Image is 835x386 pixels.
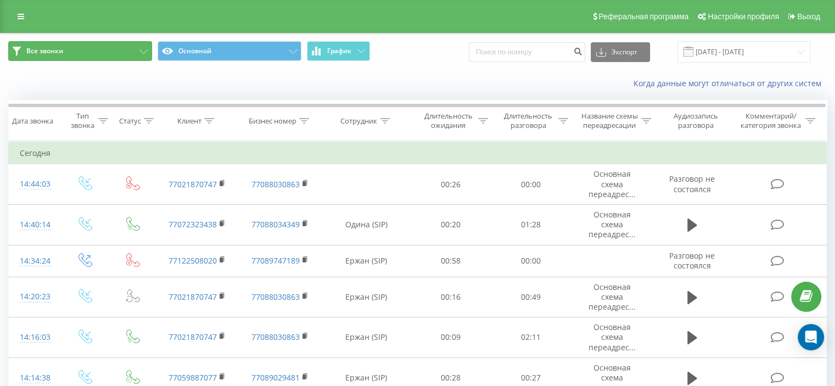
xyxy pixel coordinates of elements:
td: 00:00 [491,164,570,205]
td: 00:16 [411,277,491,317]
button: Все звонки [8,41,152,61]
td: Сегодня [9,142,827,164]
div: Аудиозапись разговора [664,111,728,130]
div: 14:40:14 [20,214,49,236]
div: Название схемы переадресации [581,111,638,130]
div: Длительность ожидания [421,111,476,130]
span: Разговор не состоялся [669,250,715,271]
a: 77088030863 [251,332,300,342]
span: Основная схема переадрес... [589,322,636,352]
div: Бизнес номер [249,116,296,126]
div: Длительность разговора [501,111,556,130]
span: Основная схема переадрес... [589,169,636,199]
td: Одина (SIP) [322,204,411,245]
td: 00:00 [491,245,570,277]
span: График [327,47,351,55]
a: 77072323438 [169,219,217,230]
td: 01:28 [491,204,570,245]
span: Основная схема переадрес... [589,282,636,312]
input: Поиск по номеру [469,42,585,62]
div: 14:20:23 [20,286,49,307]
td: Ержан (SIP) [322,245,411,277]
a: Когда данные могут отличаться от других систем [634,78,827,88]
div: Дата звонка [12,116,53,126]
td: 00:26 [411,164,491,205]
div: Клиент [177,116,201,126]
div: Тип звонка [69,111,95,130]
td: 00:09 [411,317,491,358]
a: 77089029481 [251,372,300,383]
div: 14:16:03 [20,327,49,348]
span: Выход [797,12,820,21]
span: Все звонки [26,47,63,55]
button: Экспорт [591,42,650,62]
div: 14:34:24 [20,250,49,272]
a: 77059887077 [169,372,217,383]
span: Реферальная программа [598,12,688,21]
a: 77122508020 [169,255,217,266]
td: 00:20 [411,204,491,245]
span: Основная схема переадрес... [589,209,636,239]
a: 77088030863 [251,179,300,189]
a: 77089747189 [251,255,300,266]
div: Open Intercom Messenger [798,324,824,350]
td: 02:11 [491,317,570,358]
td: Ержан (SIP) [322,277,411,317]
div: Комментарий/категория звонка [738,111,803,130]
a: 77021870747 [169,332,217,342]
td: Ержан (SIP) [322,317,411,358]
a: 77088034349 [251,219,300,230]
div: Сотрудник [340,116,377,126]
td: 00:58 [411,245,491,277]
a: 77021870747 [169,179,217,189]
a: 77088030863 [251,292,300,302]
span: Разговор не состоялся [669,174,715,194]
td: 00:49 [491,277,570,317]
div: 14:44:03 [20,174,49,195]
div: Статус [119,116,141,126]
a: 77021870747 [169,292,217,302]
span: Настройки профиля [708,12,779,21]
button: График [307,41,370,61]
button: Основной [158,41,301,61]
